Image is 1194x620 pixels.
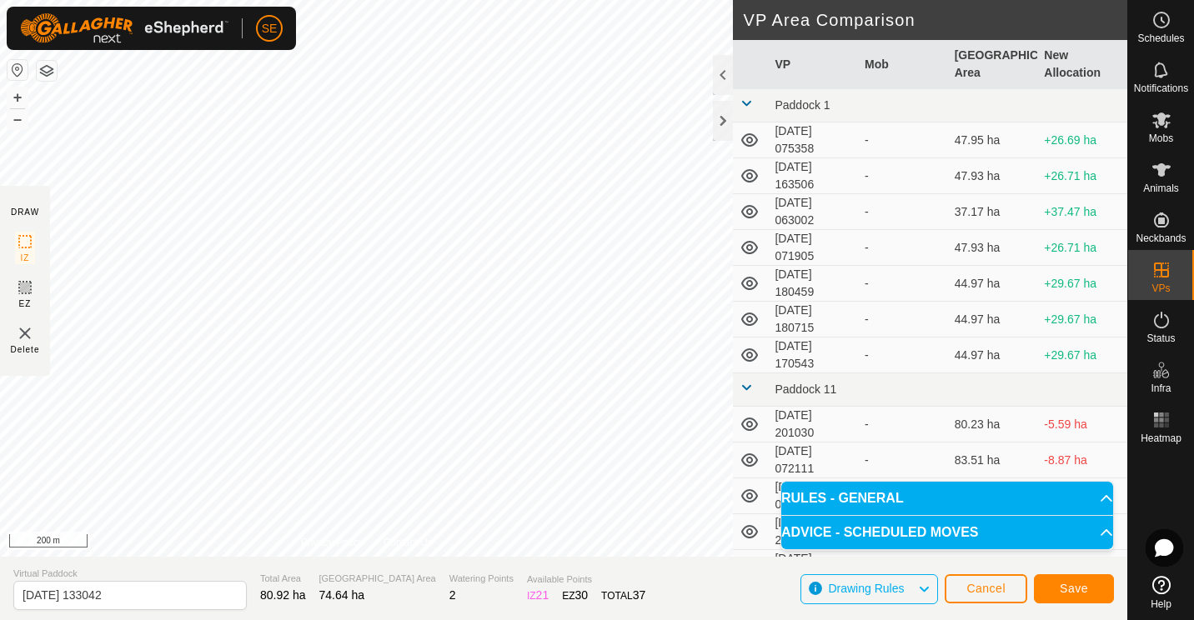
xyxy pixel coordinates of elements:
td: [DATE] 072111 [768,442,858,478]
th: VP [768,40,858,89]
td: [DATE] 075048 [768,478,858,514]
button: – [8,109,28,129]
span: Delete [11,343,40,356]
td: [DATE] 163506 [768,158,858,194]
div: IZ [527,587,549,604]
span: 30 [575,588,589,602]
button: Cancel [945,574,1027,603]
td: 47.95 ha [948,122,1038,158]
span: 80.92 ha [260,588,306,602]
td: 44.97 ha [948,337,1038,373]
td: [DATE] 075358 [768,122,858,158]
span: 21 [536,588,549,602]
td: 37.17 ha [948,194,1038,230]
td: -8.84 ha [1037,478,1127,514]
div: - [865,203,941,221]
td: [DATE] 154330 [768,550,858,586]
span: RULES - GENERAL [781,492,904,505]
td: -8.87 ha [1037,442,1127,478]
span: Virtual Paddock [13,567,247,581]
span: Watering Points [449,572,514,586]
td: +29.67 ha [1037,337,1127,373]
td: 44.97 ha [948,302,1038,337]
td: +26.71 ha [1037,230,1127,266]
span: Status [1146,333,1175,343]
h2: VP Area Comparison [743,10,1127,30]
td: -5.59 ha [1037,407,1127,442]
td: [DATE] 063002 [768,194,858,230]
span: Save [1060,582,1088,595]
th: [GEOGRAPHIC_DATA] Area [948,40,1038,89]
span: [GEOGRAPHIC_DATA] Area [319,572,436,586]
div: TOTAL [601,587,645,604]
span: Paddock 11 [775,382,836,396]
a: Contact Us [383,535,432,550]
th: Mob [858,40,948,89]
span: Infra [1151,383,1171,393]
td: [DATE] 071905 [768,230,858,266]
span: IZ [21,252,30,264]
span: 74.64 ha [319,588,365,602]
span: SE [262,20,278,37]
span: Available Points [527,572,645,587]
span: Help [1151,599,1171,609]
div: - [865,132,941,149]
div: - [865,347,941,364]
td: [DATE] 210636 [768,514,858,550]
div: - [865,275,941,292]
span: Paddock 1 [775,98,830,112]
span: Neckbands [1136,233,1186,243]
td: +29.67 ha [1037,302,1127,337]
td: [DATE] 180715 [768,302,858,337]
div: - [865,416,941,433]
a: Privacy Policy [301,535,364,550]
button: + [8,87,28,107]
td: [DATE] 201030 [768,407,858,442]
p-accordion-header: RULES - GENERAL [781,482,1113,515]
span: Cancel [966,582,1006,595]
td: 47.93 ha [948,158,1038,194]
button: Reset Map [8,60,28,80]
span: Notifications [1134,83,1188,93]
td: [DATE] 180459 [768,266,858,302]
span: Mobs [1149,133,1173,143]
td: +26.69 ha [1037,122,1127,158]
td: 47.93 ha [948,230,1038,266]
td: +26.71 ha [1037,158,1127,194]
div: EZ [562,587,588,604]
button: Map Layers [37,61,57,81]
span: Animals [1143,183,1179,193]
td: 80.23 ha [948,407,1038,442]
span: VPs [1151,283,1170,293]
span: 37 [633,588,646,602]
span: 2 [449,588,456,602]
th: New Allocation [1037,40,1127,89]
div: - [865,239,941,257]
div: - [865,452,941,469]
span: Schedules [1137,33,1184,43]
div: - [865,167,941,185]
span: Heatmap [1141,433,1181,443]
div: DRAW [11,206,39,218]
span: Drawing Rules [828,582,904,595]
td: 83.48 ha [948,478,1038,514]
td: [DATE] 170543 [768,337,858,373]
td: 44.97 ha [948,266,1038,302]
div: - [865,311,941,328]
img: Gallagher Logo [20,13,228,43]
p-accordion-header: ADVICE - SCHEDULED MOVES [781,516,1113,549]
span: ADVICE - SCHEDULED MOVES [781,526,978,539]
img: VP [15,323,35,343]
a: Help [1128,569,1194,616]
td: +37.47 ha [1037,194,1127,230]
button: Save [1034,574,1114,603]
td: +29.67 ha [1037,266,1127,302]
td: 83.51 ha [948,442,1038,478]
span: Total Area [260,572,306,586]
span: EZ [19,297,32,310]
